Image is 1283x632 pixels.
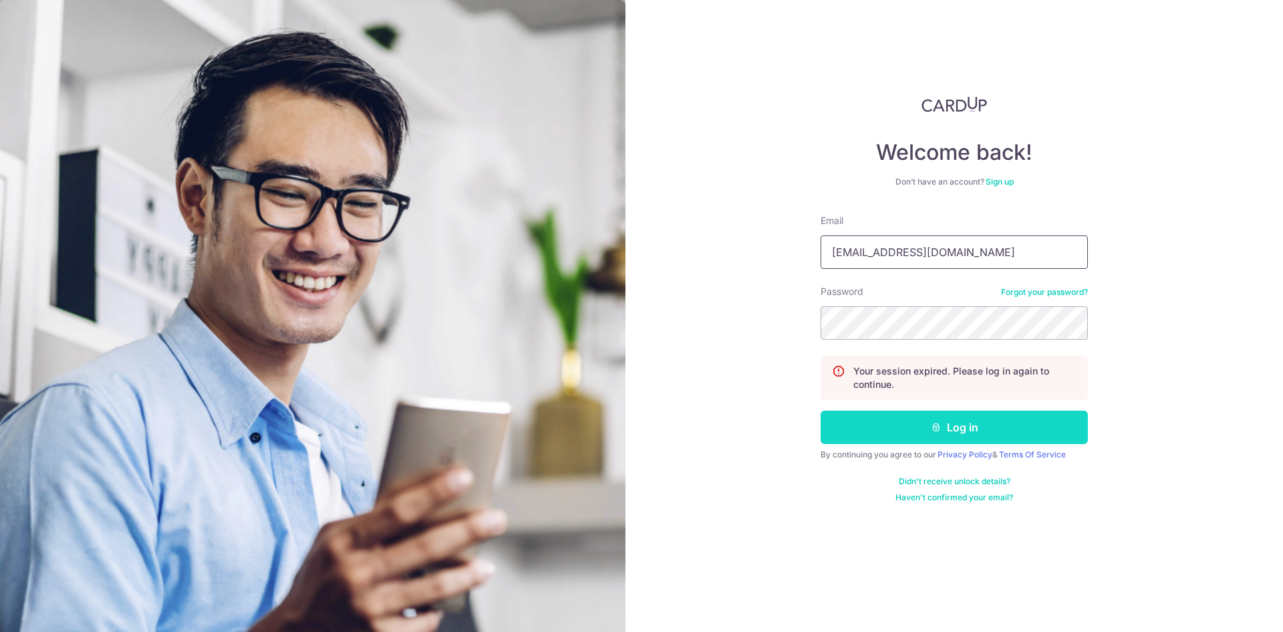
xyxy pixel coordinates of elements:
[821,235,1088,269] input: Enter your Email
[999,449,1066,459] a: Terms Of Service
[821,285,863,298] label: Password
[921,96,987,112] img: CardUp Logo
[895,492,1013,503] a: Haven't confirmed your email?
[821,449,1088,460] div: By continuing you agree to our &
[821,411,1088,444] button: Log in
[899,476,1010,487] a: Didn't receive unlock details?
[1001,287,1088,298] a: Forgot your password?
[821,214,843,227] label: Email
[821,139,1088,166] h4: Welcome back!
[938,449,992,459] a: Privacy Policy
[853,364,1077,391] p: Your session expired. Please log in again to continue.
[986,177,1014,187] a: Sign up
[821,177,1088,187] div: Don’t have an account?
